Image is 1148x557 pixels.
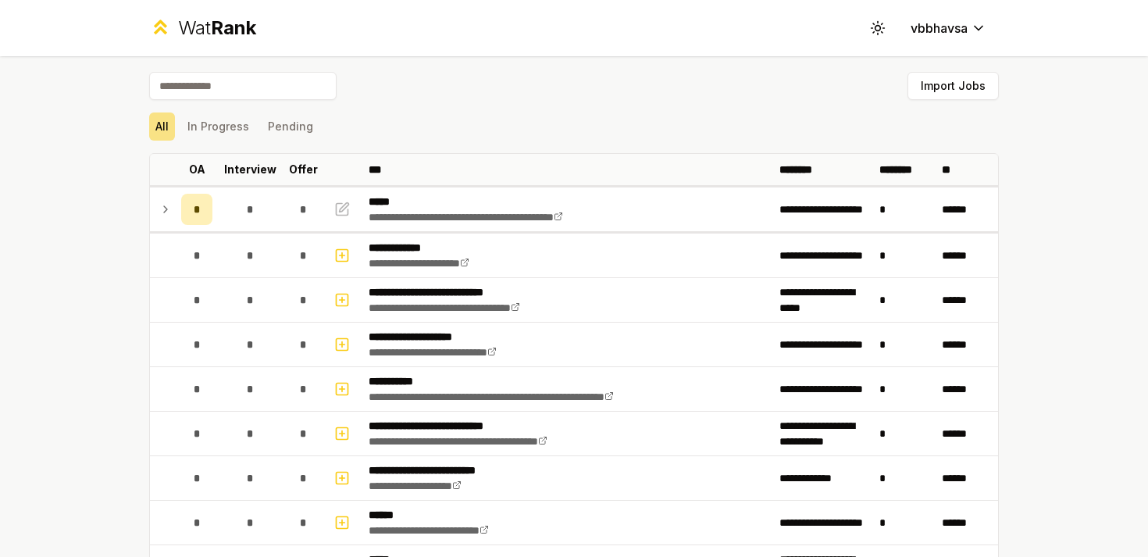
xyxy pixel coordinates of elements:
span: Rank [211,16,256,39]
button: Import Jobs [907,72,999,100]
p: Interview [224,162,276,177]
span: vbbhavsa [911,19,968,37]
button: In Progress [181,112,255,141]
button: Pending [262,112,319,141]
a: WatRank [149,16,256,41]
div: Wat [178,16,256,41]
p: Offer [289,162,318,177]
button: vbbhavsa [898,14,999,42]
p: OA [189,162,205,177]
button: All [149,112,175,141]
